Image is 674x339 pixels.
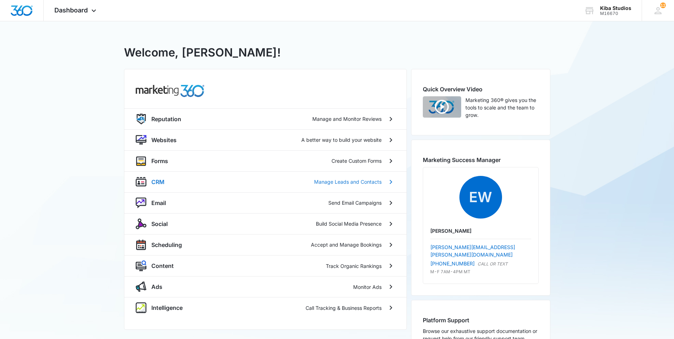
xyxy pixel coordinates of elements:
img: intelligence [136,302,146,313]
span: EW [459,176,502,219]
p: Marketing 360® gives you the tools to scale and the team to grow. [465,96,539,119]
p: CRM [151,178,165,186]
p: Call Tracking & Business Reports [306,304,382,312]
p: Reputation [151,115,181,123]
p: Intelligence [151,303,183,312]
a: intelligenceIntelligenceCall Tracking & Business Reports [124,297,406,318]
p: A better way to build your website [301,136,382,144]
img: forms [136,156,146,166]
a: websiteWebsitesA better way to build your website [124,129,406,150]
img: website [136,135,146,145]
p: CALL OR TEXT [478,261,508,267]
p: Email [151,199,166,207]
p: Accept and Manage Bookings [311,241,382,248]
img: nurture [136,198,146,208]
p: Scheduling [151,241,182,249]
p: Build Social Media Presence [316,220,382,227]
a: formsFormsCreate Custom Forms [124,150,406,171]
p: Forms [151,157,168,165]
a: adsAdsMonitor Ads [124,276,406,297]
span: Dashboard [54,6,88,14]
p: Create Custom Forms [331,157,382,165]
p: Monitor Ads [353,283,382,291]
p: M-F 7AM-4PM MT [430,269,531,275]
p: Manage Leads and Contacts [314,178,382,185]
a: crmCRMManage Leads and Contacts [124,171,406,192]
h1: Welcome, [PERSON_NAME]! [124,44,281,61]
img: common.products.marketing.title [136,85,205,97]
p: Content [151,262,174,270]
span: 12 [660,2,666,8]
img: scheduling [136,240,146,251]
p: Social [151,220,168,228]
a: [PERSON_NAME][EMAIL_ADDRESS][PERSON_NAME][DOMAIN_NAME] [430,244,515,258]
h2: Platform Support [423,316,539,324]
img: ads [136,281,146,292]
img: content [136,260,146,271]
img: Quick Overview Video [423,96,461,118]
p: Send Email Campaigns [328,199,382,206]
img: reputation [136,114,146,124]
a: schedulingSchedulingAccept and Manage Bookings [124,234,406,255]
img: crm [136,177,146,187]
img: social [136,219,146,229]
h2: Quick Overview Video [423,85,539,93]
a: [PHONE_NUMBER] [430,260,475,267]
div: account id [600,11,631,16]
a: contentContentTrack Organic Rankings [124,255,406,276]
p: Manage and Monitor Reviews [312,115,382,123]
h2: Marketing Success Manager [423,156,539,164]
p: Websites [151,136,177,144]
p: Ads [151,282,162,291]
div: account name [600,5,631,11]
div: notifications count [660,2,666,8]
a: socialSocialBuild Social Media Presence [124,213,406,234]
a: reputationReputationManage and Monitor Reviews [124,108,406,129]
p: [PERSON_NAME] [430,227,531,235]
p: Track Organic Rankings [326,262,382,270]
a: nurtureEmailSend Email Campaigns [124,192,406,213]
